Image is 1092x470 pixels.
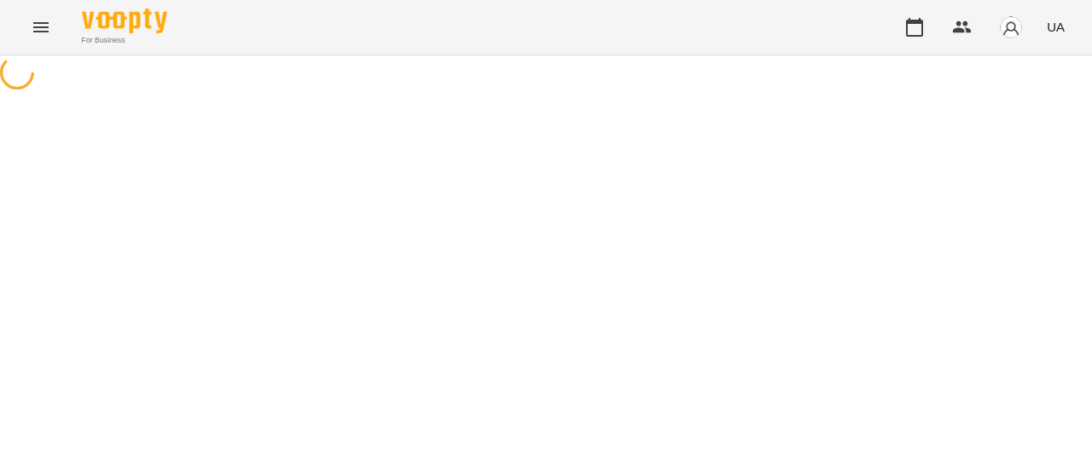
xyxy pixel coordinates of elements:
button: Menu [20,7,61,48]
span: For Business [82,35,167,46]
img: avatar_s.png [999,15,1023,39]
button: UA [1040,11,1072,43]
span: UA [1047,18,1065,36]
img: Voopty Logo [82,9,167,33]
